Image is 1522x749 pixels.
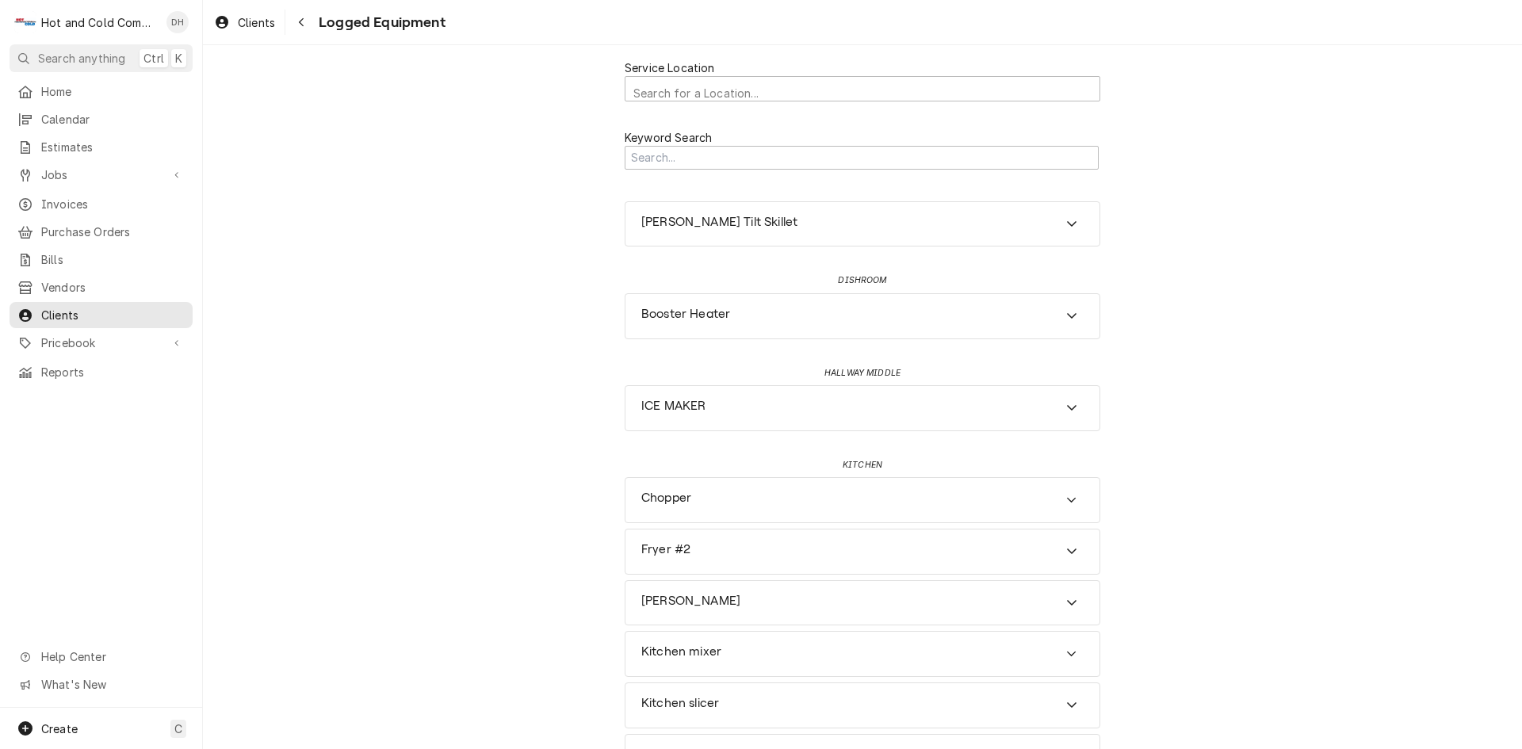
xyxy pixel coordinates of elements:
[314,12,446,33] span: Logged Equipment
[10,134,193,160] a: Estimates
[625,146,1099,170] input: Search...
[41,111,185,128] span: Calendar
[625,294,1099,338] button: Accordion Details Expand Trigger
[41,166,161,183] span: Jobs
[10,44,193,72] button: Search anythingCtrlK
[38,50,125,67] span: Search anything
[625,293,1100,339] div: Booster Heater
[41,83,185,100] span: Home
[625,115,1100,184] div: Card Filter Mechanisms
[10,302,193,328] a: Clients
[625,682,1100,728] div: Kitchen slicer
[41,279,185,296] span: Vendors
[10,106,193,132] a: Calendar
[641,594,740,609] h3: [PERSON_NAME]
[625,580,1100,626] div: Groen Kettle
[625,632,1099,676] div: Accordion Header
[41,307,185,323] span: Clients
[175,50,182,67] span: K
[641,644,721,659] h3: Kitchen mixer
[625,683,1099,728] button: Accordion Details Expand Trigger
[838,274,886,287] div: dishroom
[174,720,182,737] span: C
[10,274,193,300] a: Vendors
[41,224,185,240] span: Purchase Orders
[625,202,1099,246] button: Accordion Details Expand Trigger
[625,477,1100,523] div: Chopper
[625,386,1099,430] button: Accordion Details Expand Trigger
[625,478,1099,522] button: Accordion Details Expand Trigger
[625,529,1099,574] div: Accordion Header
[625,202,1099,246] div: Accordion Header
[10,246,193,273] a: Bills
[10,671,193,697] a: Go to What's New
[625,59,1100,101] div: Service Location
[625,294,1099,338] div: Accordion Header
[10,78,193,105] a: Home
[41,648,183,665] span: Help Center
[625,581,1099,625] button: Accordion Details Expand Trigger
[625,59,715,76] label: Service Location
[625,146,1100,170] div: Search Mechanism
[641,215,797,230] h3: [PERSON_NAME] Tilt Skillet
[14,11,36,33] div: Hot and Cold Commercial Kitchens, Inc.'s Avatar
[625,632,1099,676] button: Accordion Details Expand Trigger
[41,14,158,31] div: Hot and Cold Commercial Kitchens, Inc.
[625,201,1100,247] div: Groen Tilt Skillet
[41,334,161,351] span: Pricebook
[41,722,78,736] span: Create
[10,330,193,356] a: Go to Pricebook
[641,307,730,322] h3: Booster Heater
[10,219,193,245] a: Purchase Orders
[289,10,314,35] button: Navigate back
[41,251,185,268] span: Bills
[238,14,275,31] span: Clients
[843,459,882,472] div: kitchen
[641,696,719,711] h3: Kitchen slicer
[625,683,1099,728] div: Accordion Header
[641,491,691,506] h3: Chopper
[625,631,1100,677] div: Kitchen mixer
[143,50,164,67] span: Ctrl
[14,11,36,33] div: H
[625,385,1100,431] div: ICE MAKER
[625,478,1099,522] div: Accordion Header
[166,11,189,33] div: Daryl Harris's Avatar
[166,11,189,33] div: DH
[625,529,1100,575] div: Fryer #2
[625,129,1100,146] label: Keyword Search
[641,542,690,557] h3: Fryer #2
[41,676,183,693] span: What's New
[10,162,193,188] a: Go to Jobs
[10,644,193,670] a: Go to Help Center
[824,367,901,380] div: hallway middle
[625,386,1099,430] div: Accordion Header
[41,196,185,212] span: Invoices
[208,10,281,36] a: Clients
[10,191,193,217] a: Invoices
[41,139,185,155] span: Estimates
[625,581,1099,625] div: Accordion Header
[625,529,1099,574] button: Accordion Details Expand Trigger
[41,364,185,380] span: Reports
[641,399,706,414] h3: ICE MAKER
[10,359,193,385] a: Reports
